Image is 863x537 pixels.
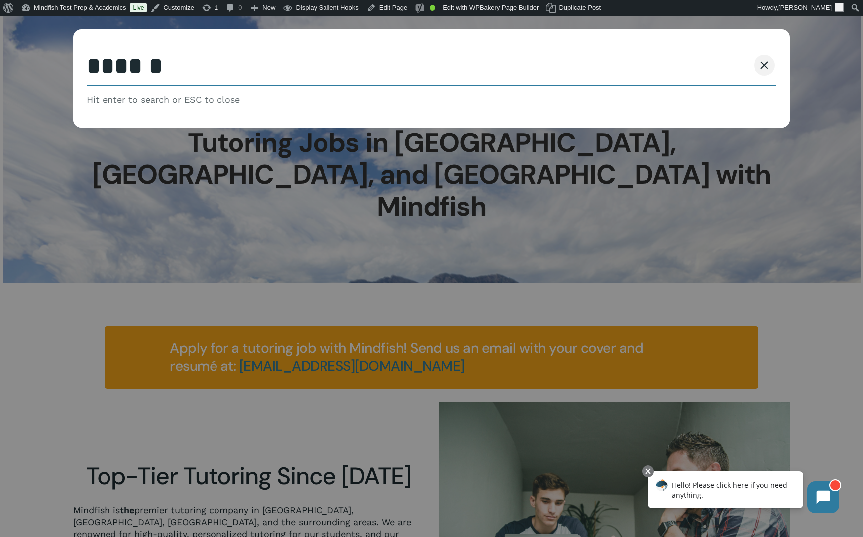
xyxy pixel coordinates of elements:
input: Search [87,48,777,86]
span: Hit enter to search or ESC to close [87,94,240,106]
a: Live [130,3,147,12]
span: Tutoring Jobs in [GEOGRAPHIC_DATA], [GEOGRAPHIC_DATA], and [GEOGRAPHIC_DATA] with Mindfish [92,125,771,224]
span: [PERSON_NAME] [778,4,832,11]
b: the [120,505,134,515]
iframe: Chatbot [638,463,849,523]
a: [EMAIL_ADDRESS][DOMAIN_NAME] [239,357,465,375]
div: Good [430,5,435,11]
span: Mindfish is [73,505,120,515]
span: Apply for a tutoring job with Mindfish! Send us an email with your cover and resumé at: [170,339,643,375]
h2: Top-Tier Tutoring Since [DATE] [73,462,424,491]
